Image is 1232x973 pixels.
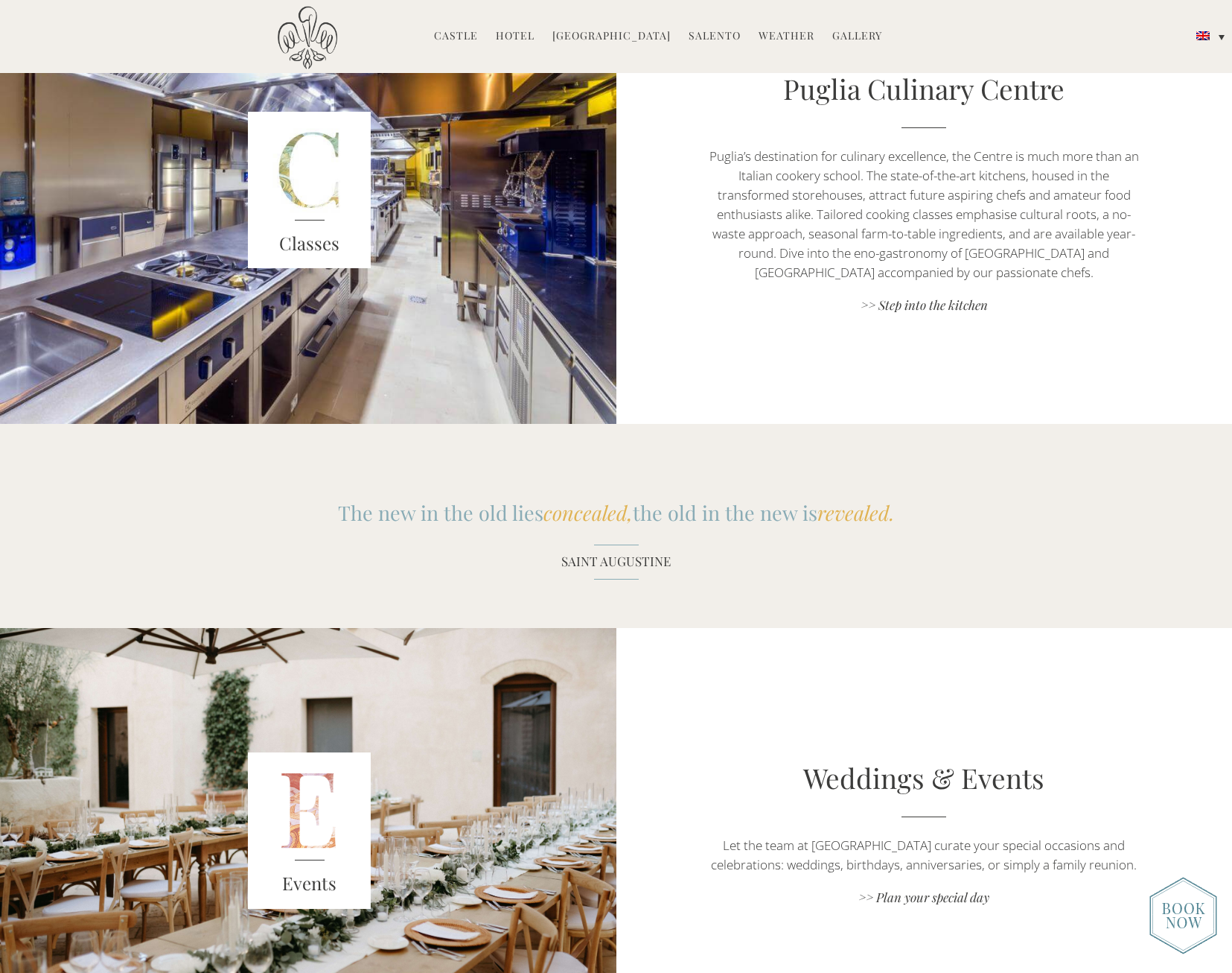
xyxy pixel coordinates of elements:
[1196,31,1210,40] img: English
[709,147,1140,282] p: Puglia’s destination for culinary excellence, the Centre is much more than an Italian cookery sch...
[803,759,1044,796] a: Weddings & Events
[709,889,1140,909] a: >> Plan your special day
[434,28,478,45] a: Castle
[278,6,337,69] img: Castello di Ugento
[817,499,895,526] em: revealed.
[248,112,371,268] img: castle-block_1.jpg
[248,230,371,257] h3: Classes
[252,544,981,580] div: SAINT AUGUSTINE
[832,28,882,45] a: Gallery
[248,752,371,909] img: E_red.png
[1149,877,1217,954] img: new-booknow.png
[552,28,671,45] a: [GEOGRAPHIC_DATA]
[689,28,741,45] a: Salento
[543,499,633,526] em: concealed,
[759,28,814,45] a: Weather
[496,28,534,45] a: Hotel
[709,297,1140,317] a: >> Step into the kitchen
[252,501,981,524] p: The new in the old lies the old in the new is
[248,870,371,897] h3: Events
[709,836,1140,875] p: Let the team at [GEOGRAPHIC_DATA] curate your special occasions and celebrations: weddings, birth...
